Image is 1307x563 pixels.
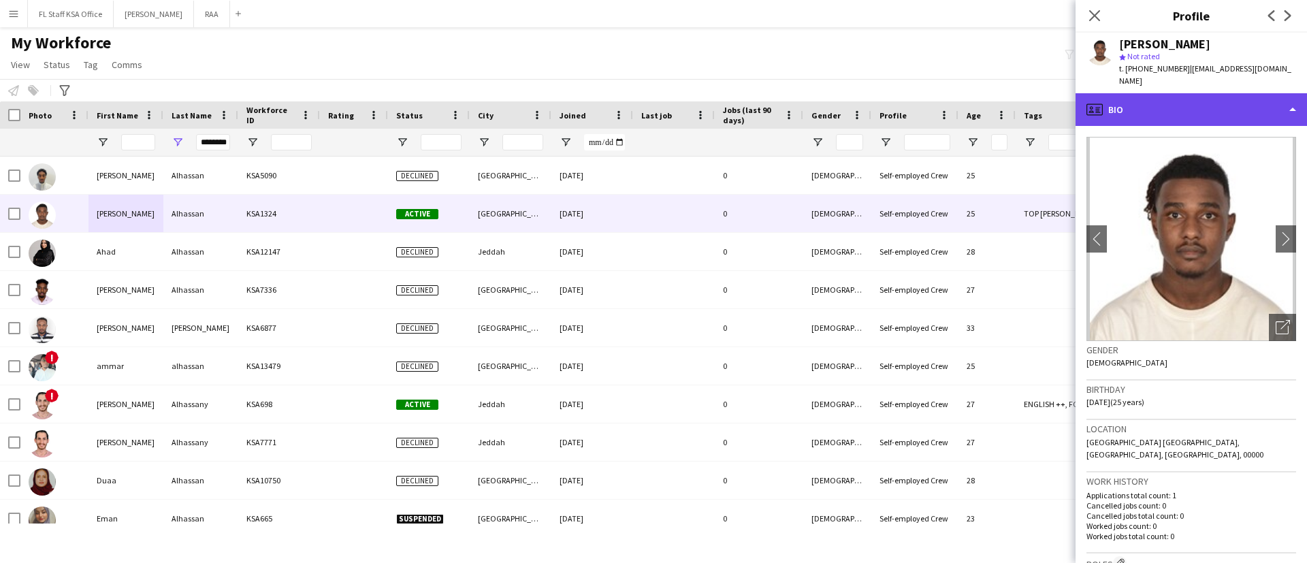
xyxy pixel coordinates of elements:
[958,195,1016,232] div: 25
[551,271,633,308] div: [DATE]
[958,500,1016,537] div: 23
[271,134,312,150] input: Workforce ID Filter Input
[88,347,163,385] div: ammar
[871,271,958,308] div: Self-employed Crew
[967,110,981,120] span: Age
[470,385,551,423] div: Jeddah
[470,347,551,385] div: [GEOGRAPHIC_DATA]
[1086,490,1296,500] p: Applications total count: 1
[163,500,238,537] div: Alhassan
[803,462,871,499] div: [DEMOGRAPHIC_DATA]
[421,134,462,150] input: Status Filter Input
[163,347,238,385] div: alhassan
[238,233,320,270] div: KSA12147
[470,233,551,270] div: Jeddah
[641,110,672,120] span: Last job
[958,309,1016,347] div: 33
[163,233,238,270] div: Alhassan
[78,56,103,74] a: Tag
[551,500,633,537] div: [DATE]
[106,56,148,74] a: Comms
[1086,511,1296,521] p: Cancelled jobs total count: 0
[904,134,950,150] input: Profile Filter Input
[11,33,111,53] span: My Workforce
[238,423,320,461] div: KSA7771
[246,136,259,148] button: Open Filter Menu
[803,157,871,194] div: [DEMOGRAPHIC_DATA]
[836,134,863,150] input: Gender Filter Input
[328,110,354,120] span: Rating
[5,56,35,74] a: View
[803,347,871,385] div: [DEMOGRAPHIC_DATA]
[238,462,320,499] div: KSA10750
[560,110,586,120] span: Joined
[715,500,803,537] div: 0
[29,468,56,496] img: Duaa Alhassan
[44,59,70,71] span: Status
[29,506,56,534] img: Eman Alhassan
[396,285,438,295] span: Declined
[1016,195,1097,232] div: TOP [PERSON_NAME]
[871,195,958,232] div: Self-employed Crew
[958,347,1016,385] div: 25
[1086,423,1296,435] h3: Location
[470,309,551,347] div: [GEOGRAPHIC_DATA]
[871,347,958,385] div: Self-employed Crew
[723,105,779,125] span: Jobs (last 90 days)
[238,157,320,194] div: KSA5090
[880,110,907,120] span: Profile
[29,430,56,457] img: Anas Alhassany
[1119,63,1190,74] span: t. [PHONE_NUMBER]
[57,82,73,99] app-action-btn: Advanced filters
[871,462,958,499] div: Self-employed Crew
[163,462,238,499] div: Alhassan
[29,392,56,419] img: Anas Alhassany
[715,385,803,423] div: 0
[238,309,320,347] div: KSA6877
[238,195,320,232] div: KSA1324
[11,59,30,71] span: View
[551,157,633,194] div: [DATE]
[502,134,543,150] input: City Filter Input
[871,233,958,270] div: Self-employed Crew
[246,105,295,125] span: Workforce ID
[172,110,212,120] span: Last Name
[551,423,633,461] div: [DATE]
[396,171,438,181] span: Declined
[551,462,633,499] div: [DATE]
[470,195,551,232] div: [GEOGRAPHIC_DATA]
[28,1,114,27] button: FL Staff KSA Office
[396,247,438,257] span: Declined
[470,271,551,308] div: [GEOGRAPHIC_DATA]
[1269,314,1296,341] div: Open photos pop-in
[163,195,238,232] div: Alhassan
[163,385,238,423] div: Alhassany
[29,163,56,191] img: Abdullah Alhassan
[811,136,824,148] button: Open Filter Menu
[991,134,1007,150] input: Age Filter Input
[1024,110,1042,120] span: Tags
[88,233,163,270] div: Ahad
[163,423,238,461] div: Alhassany
[1086,357,1167,368] span: [DEMOGRAPHIC_DATA]
[88,195,163,232] div: [PERSON_NAME]
[871,423,958,461] div: Self-employed Crew
[396,476,438,486] span: Declined
[1086,397,1144,407] span: [DATE] (25 years)
[114,1,194,27] button: [PERSON_NAME]
[84,59,98,71] span: Tag
[1086,437,1263,460] span: [GEOGRAPHIC_DATA] [GEOGRAPHIC_DATA], [GEOGRAPHIC_DATA], [GEOGRAPHIC_DATA], 00000
[551,233,633,270] div: [DATE]
[551,195,633,232] div: [DATE]
[560,136,572,148] button: Open Filter Menu
[715,462,803,499] div: 0
[715,423,803,461] div: 0
[196,134,230,150] input: Last Name Filter Input
[396,400,438,410] span: Active
[715,157,803,194] div: 0
[45,389,59,402] span: !
[1048,134,1089,150] input: Tags Filter Input
[1024,136,1036,148] button: Open Filter Menu
[1119,38,1210,50] div: [PERSON_NAME]
[88,385,163,423] div: [PERSON_NAME]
